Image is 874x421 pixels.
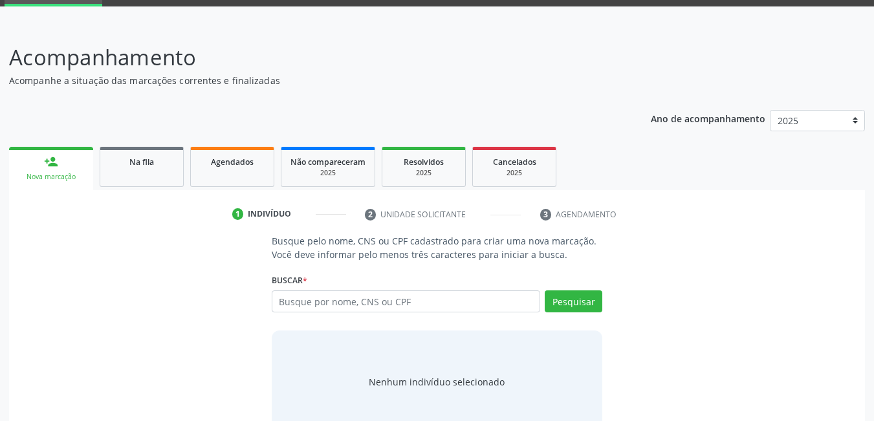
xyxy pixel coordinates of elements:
[290,168,366,178] div: 2025
[18,172,84,182] div: Nova marcação
[248,208,291,220] div: Indivíduo
[369,375,505,389] div: Nenhum indivíduo selecionado
[404,157,444,167] span: Resolvidos
[44,155,58,169] div: person_add
[211,157,254,167] span: Agendados
[272,234,603,261] p: Busque pelo nome, CNS ou CPF cadastrado para criar uma nova marcação. Você deve informar pelo men...
[651,110,765,126] p: Ano de acompanhamento
[9,41,608,74] p: Acompanhamento
[272,290,541,312] input: Busque por nome, CNS ou CPF
[391,168,456,178] div: 2025
[290,157,366,167] span: Não compareceram
[9,74,608,87] p: Acompanhe a situação das marcações correntes e finalizadas
[482,168,547,178] div: 2025
[232,208,244,220] div: 1
[129,157,154,167] span: Na fila
[272,270,307,290] label: Buscar
[493,157,536,167] span: Cancelados
[545,290,602,312] button: Pesquisar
